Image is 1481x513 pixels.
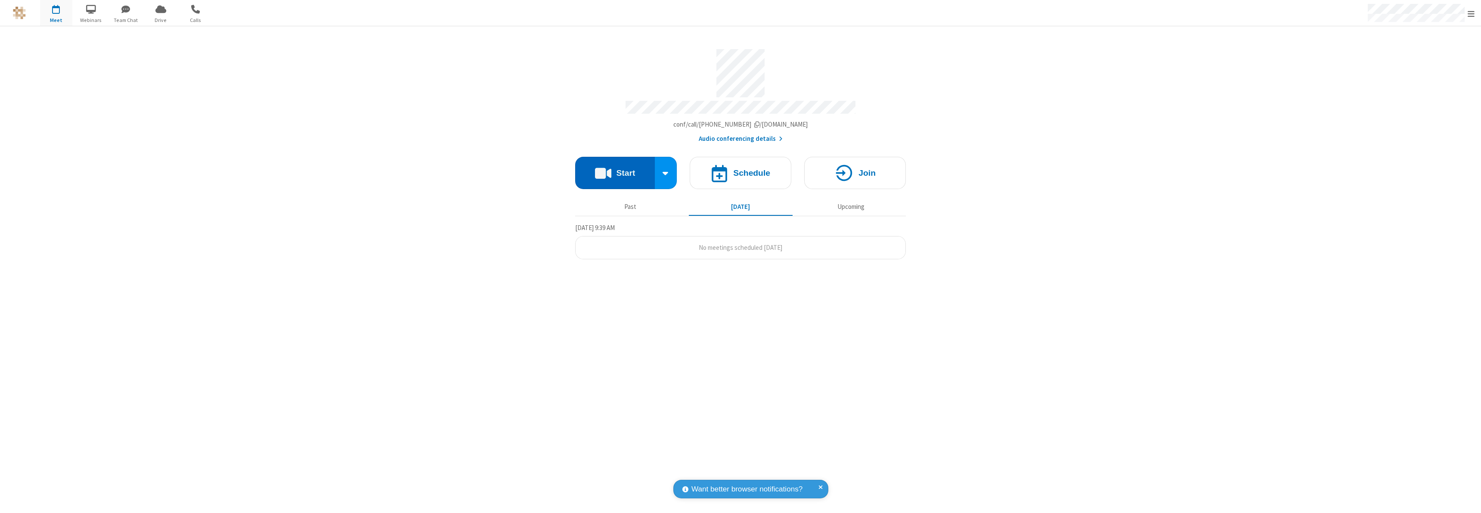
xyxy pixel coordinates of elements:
button: Join [804,157,906,189]
button: Copy my meeting room linkCopy my meeting room link [673,120,808,130]
button: Schedule [690,157,791,189]
span: Calls [180,16,212,24]
section: Today's Meetings [575,223,906,260]
span: No meetings scheduled [DATE] [699,243,782,252]
h4: Schedule [733,169,770,177]
span: Copy my meeting room link [673,120,808,128]
span: [DATE] 9:39 AM [575,224,615,232]
button: Upcoming [799,199,903,215]
button: Past [579,199,682,215]
button: Audio conferencing details [699,134,783,144]
span: Webinars [75,16,107,24]
span: Drive [145,16,177,24]
section: Account details [575,43,906,144]
button: [DATE] [689,199,793,215]
span: Meet [40,16,72,24]
button: Start [575,157,655,189]
div: Start conference options [655,157,677,189]
h4: Start [616,169,635,177]
span: Want better browser notifications? [691,484,802,495]
h4: Join [858,169,876,177]
img: QA Selenium DO NOT DELETE OR CHANGE [13,6,26,19]
span: Team Chat [110,16,142,24]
